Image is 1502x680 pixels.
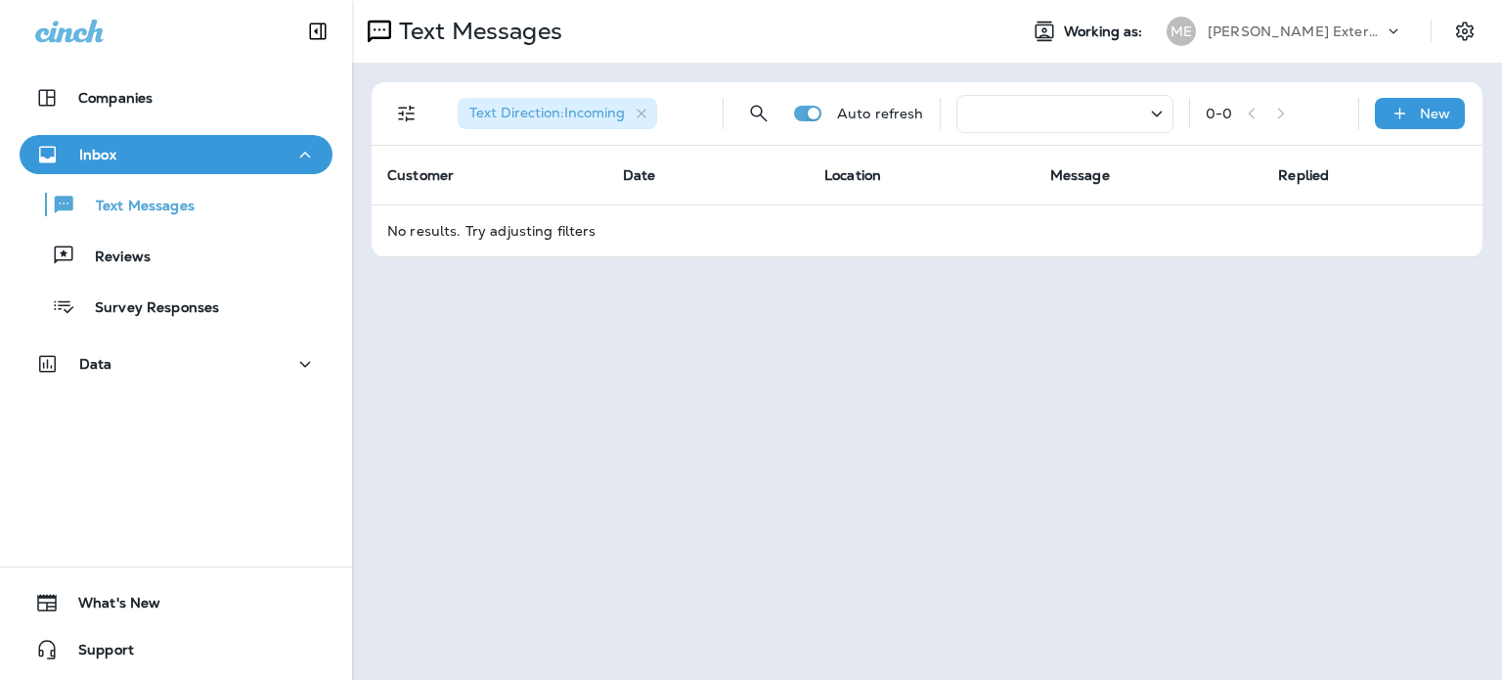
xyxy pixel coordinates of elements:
[20,78,332,117] button: Companies
[78,90,153,106] p: Companies
[837,106,924,121] p: Auto refresh
[1420,106,1450,121] p: New
[20,135,332,174] button: Inbox
[458,98,657,129] div: Text Direction:Incoming
[79,147,116,162] p: Inbox
[20,235,332,276] button: Reviews
[623,166,656,184] span: Date
[391,17,562,46] p: Text Messages
[372,204,1482,256] td: No results. Try adjusting filters
[20,184,332,225] button: Text Messages
[1050,166,1110,184] span: Message
[1278,166,1329,184] span: Replied
[290,12,345,51] button: Collapse Sidebar
[59,595,160,618] span: What's New
[387,166,454,184] span: Customer
[75,249,151,267] p: Reviews
[469,104,625,121] span: Text Direction : Incoming
[1206,106,1232,121] div: 0 - 0
[387,94,426,133] button: Filters
[76,198,195,216] p: Text Messages
[739,94,778,133] button: Search Messages
[20,286,332,327] button: Survey Responses
[20,344,332,384] button: Data
[1447,14,1482,49] button: Settings
[824,166,881,184] span: Location
[59,642,134,665] span: Support
[1167,17,1196,46] div: ME
[20,583,332,622] button: What's New
[75,299,219,318] p: Survey Responses
[79,356,112,372] p: Data
[1208,23,1384,39] p: [PERSON_NAME] Exterminating
[1064,23,1147,40] span: Working as:
[20,630,332,669] button: Support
